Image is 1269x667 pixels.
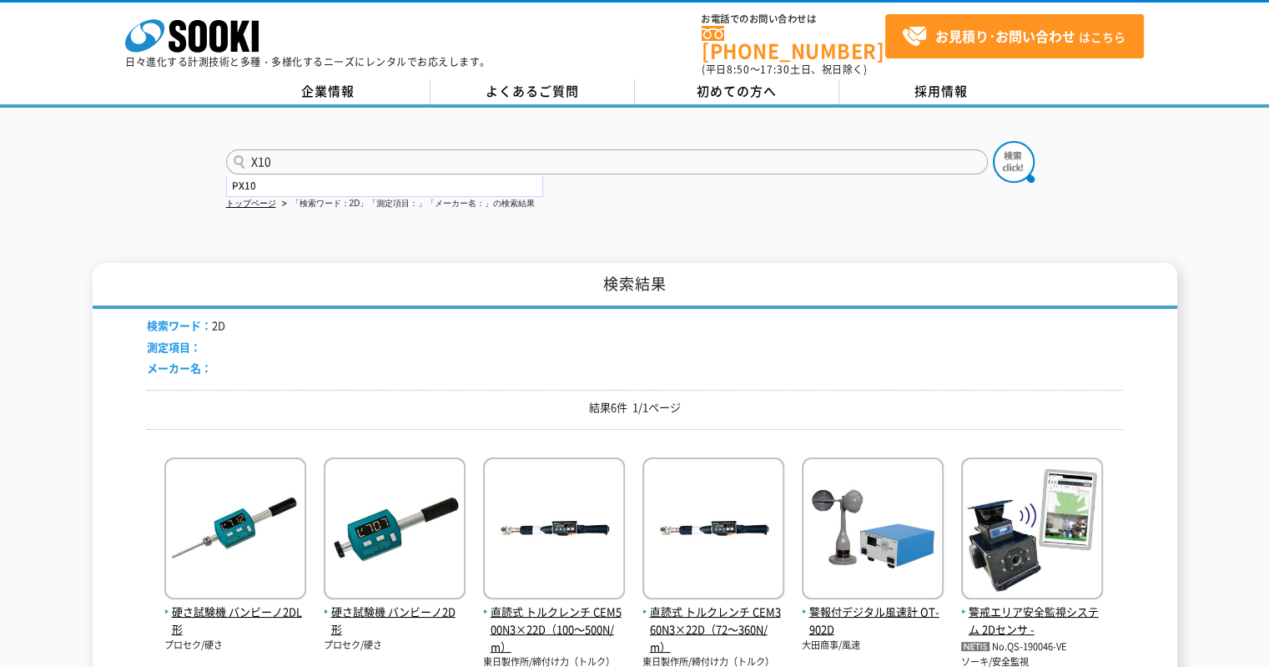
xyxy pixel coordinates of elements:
a: [PHONE_NUMBER] [702,26,885,60]
span: 警報付デジタル風速計 OT-902D [802,604,944,639]
a: 採用情報 [839,79,1044,104]
span: お電話でのお問い合わせは [702,14,885,24]
p: 大田商事/風速 [802,639,944,653]
span: 8:50 [727,62,750,77]
li: 「検索ワード：2D」「測定項目：」「メーカー名：」の検索結果 [279,195,536,213]
span: 警戒エリア安全監視システム 2Dセンサ - [961,604,1103,639]
div: PX10 [227,175,542,196]
p: プロセク/硬さ [324,639,466,653]
a: 警報付デジタル風速計 OT-902D [802,586,944,638]
span: 硬さ試験機 バンビーノ2D形 [324,604,466,639]
span: 17:30 [760,62,790,77]
span: (平日 ～ 土日、祝日除く) [702,62,867,77]
img: バンビーノ2D形 [324,457,466,604]
p: 結果6件 1/1ページ [147,399,1123,417]
h1: 検索結果 [93,263,1177,309]
span: メーカー名： [147,360,212,376]
img: CEM500N3×22D（100～500N/m） [483,457,625,604]
span: 測定項目： [147,339,201,355]
strong: お見積り･お問い合わせ [935,26,1075,46]
a: 硬さ試験機 バンビーノ2D形 [324,586,466,638]
a: よくあるご質問 [431,79,635,104]
a: 警戒エリア安全監視システム 2Dセンサ - [961,586,1103,638]
a: 硬さ試験機 バンビーノ2DL形 [164,586,306,638]
a: 初めての方へ [635,79,839,104]
span: はこちら [902,24,1125,49]
span: 初めての方へ [697,82,777,100]
li: 2D [147,317,225,335]
a: トップページ [226,199,276,208]
span: 硬さ試験機 バンビーノ2DL形 [164,604,306,639]
span: 検索ワード： [147,317,212,333]
img: CEM360N3×22D（72～360N/m） [642,457,784,604]
input: 商品名、型式、NETIS番号を入力してください [226,149,988,174]
img: btn_search.png [993,141,1035,183]
p: プロセク/硬さ [164,639,306,653]
a: 直読式 トルクレンチ CEM500N3×22D（100～500N/m） [483,586,625,655]
p: No.QS-190046-VE [961,639,1103,656]
img: バンビーノ2DL形 [164,457,306,604]
a: 直読式 トルクレンチ CEM360N3×22D（72～360N/m） [642,586,784,655]
a: お見積り･お問い合わせはこちら [885,14,1144,58]
img: - [961,457,1103,604]
a: 企業情報 [226,79,431,104]
img: OT-902D [802,457,944,604]
span: 直読式 トルクレンチ CEM360N3×22D（72～360N/m） [642,604,784,655]
span: 直読式 トルクレンチ CEM500N3×22D（100～500N/m） [483,604,625,655]
p: 日々進化する計測技術と多種・多様化するニーズにレンタルでお応えします。 [125,57,491,67]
